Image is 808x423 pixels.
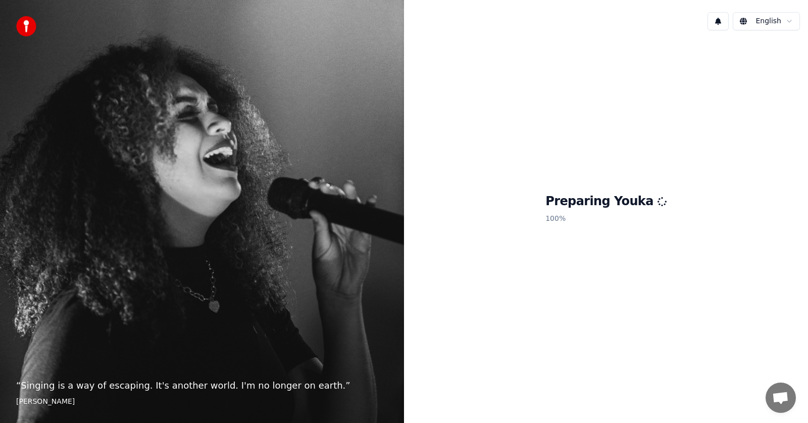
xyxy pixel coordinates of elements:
p: 100 % [545,210,667,228]
footer: [PERSON_NAME] [16,397,388,407]
h1: Preparing Youka [545,194,667,210]
img: youka [16,16,36,36]
p: “ Singing is a way of escaping. It's another world. I'm no longer on earth. ” [16,379,388,393]
a: Open chat [766,383,796,413]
